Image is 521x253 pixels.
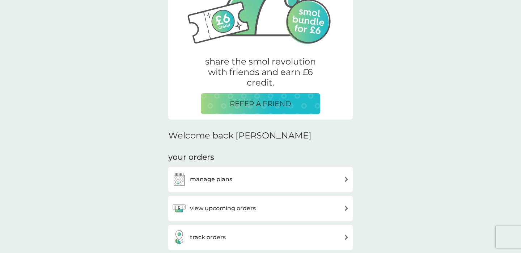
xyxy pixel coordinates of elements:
p: share the smol revolution with friends and earn £6 credit. [201,57,320,88]
h3: view upcoming orders [190,204,256,213]
h3: manage plans [190,175,232,184]
button: REFER A FRIEND [201,93,320,114]
h2: Welcome back [PERSON_NAME] [168,130,312,141]
img: arrow right [344,235,349,240]
h3: your orders [168,152,214,163]
h3: track orders [190,233,226,242]
p: REFER A FRIEND [230,98,291,109]
img: arrow right [344,177,349,182]
img: arrow right [344,206,349,211]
